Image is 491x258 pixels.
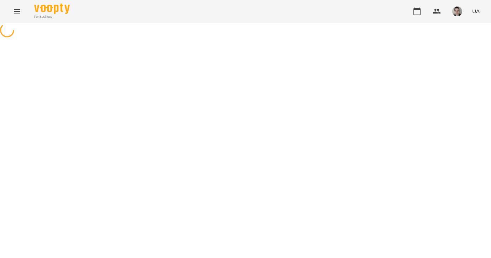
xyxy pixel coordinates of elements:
img: Voopty Logo [34,4,70,14]
span: UA [472,7,480,15]
img: 6b275a82d3d36e684673400179d5a963.jpg [452,6,462,16]
button: Menu [9,3,26,20]
span: For Business [34,15,70,19]
button: UA [469,5,482,18]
